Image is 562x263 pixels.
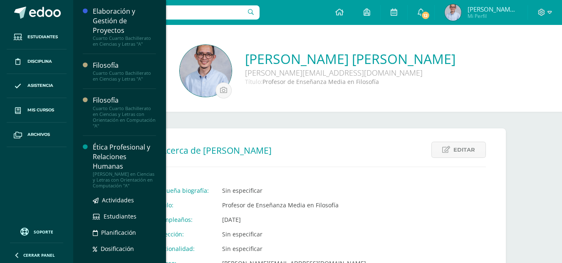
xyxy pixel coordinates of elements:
[104,212,136,220] span: Estudiantes
[245,78,262,86] span: Título:
[93,61,156,82] a: FilosofíaCuarto Cuarto Bachillerato en Ciencias y Letras "A"
[27,82,53,89] span: Asistencia
[93,244,156,253] a: Dosificación
[34,229,53,235] span: Soporte
[161,145,272,156] span: Acerca de [PERSON_NAME]
[93,211,156,221] a: Estudiantes
[421,11,430,20] span: 12
[453,142,475,157] span: Editar
[149,183,215,198] td: Pequeña biografía:
[215,183,373,198] td: Sin especificar
[79,5,260,20] input: Busca un usuario...
[101,245,134,253] span: Dosificación
[93,70,156,82] div: Cuarto Cuarto Bachillerato en Ciencias y Letras "A"
[93,96,156,105] div: Filosofía
[215,241,373,256] td: Sin especificar
[93,143,156,171] div: Ética Profesional y Relaciones Humanas
[93,195,156,205] a: Actividades
[149,212,215,227] td: Cumpleaños:
[445,4,461,21] img: 54d5abf9b2742d70e04350d565128aa6.png
[93,228,156,237] a: Planificación
[215,198,373,212] td: Profesor de Enseñanza Media en Filosofía
[7,74,67,98] a: Asistencia
[93,61,156,70] div: Filosofía
[215,227,373,241] td: Sin especificar
[215,212,373,227] td: [DATE]
[7,98,67,123] a: Mis cursos
[93,96,156,128] a: FilosofíaCuarto Cuarto Bachillerato en Ciencias y Letras con Orientación en Computación "A"
[27,58,52,65] span: Disciplina
[7,25,67,49] a: Estudiantes
[468,12,517,20] span: Mi Perfil
[27,107,54,113] span: Mis cursos
[93,106,156,129] div: Cuarto Cuarto Bachillerato en Ciencias y Letras con Orientación en Computación "A"
[7,49,67,74] a: Disciplina
[93,7,156,35] div: Elaboración y Gestión de Proyectos
[149,198,215,212] td: Título:
[101,229,136,236] span: Planificación
[23,252,55,258] span: Cerrar panel
[468,5,517,13] span: [PERSON_NAME] [PERSON_NAME]
[245,68,456,78] div: [PERSON_NAME][EMAIL_ADDRESS][DOMAIN_NAME]
[93,143,156,189] a: Ética Profesional y Relaciones Humanas[PERSON_NAME] en Ciencias y Letras con Orientación en Compu...
[10,226,63,237] a: Soporte
[27,131,50,138] span: Archivos
[149,241,215,256] td: Nacionalidad:
[102,196,134,204] span: Actividades
[431,142,486,158] a: Editar
[262,78,379,86] span: Profesor de Enseñanza Media en Filosofía
[27,34,58,40] span: Estudiantes
[93,171,156,189] div: [PERSON_NAME] en Ciencias y Letras con Orientación en Computación "A"
[93,7,156,47] a: Elaboración y Gestión de ProyectosCuarto Cuarto Bachillerato en Ciencias y Letras "A"
[180,45,232,97] img: 2a7ea491b90aa27cfac5bf78c8bae1ec.png
[93,35,156,47] div: Cuarto Cuarto Bachillerato en Ciencias y Letras "A"
[149,227,215,241] td: Dirección:
[7,123,67,147] a: Archivos
[245,50,456,68] a: [PERSON_NAME] [PERSON_NAME]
